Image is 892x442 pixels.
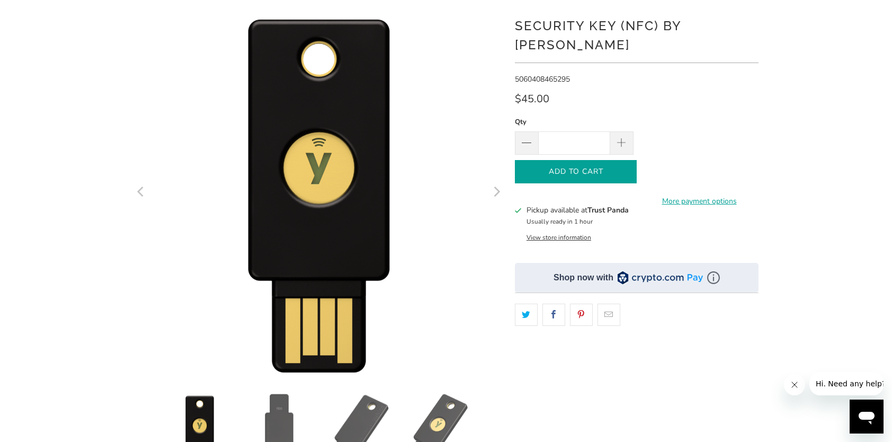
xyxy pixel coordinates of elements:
a: Security Key (NFC) by Yubico - Trust Panda [133,6,504,377]
a: Share this on Pinterest [570,304,593,326]
small: Usually ready in 1 hour [527,217,593,226]
b: Trust Panda [587,205,629,215]
button: View store information [527,233,591,242]
div: Shop now with [554,272,613,284]
button: Add to Cart [515,160,637,184]
button: Previous [133,6,150,377]
iframe: Message from company [809,372,884,395]
span: Add to Cart [526,167,626,176]
span: 5060408465295 [515,74,570,84]
a: More payment options [640,196,759,207]
span: $45.00 [515,92,549,106]
iframe: Close message [784,374,805,395]
button: Next [488,6,505,377]
iframe: Reviews Widget [515,344,759,380]
a: Share this on Twitter [515,304,538,326]
a: Share this on Facebook [542,304,565,326]
span: Hi. Need any help? [6,7,76,16]
h3: Pickup available at [527,205,629,216]
h1: Security Key (NFC) by [PERSON_NAME] [515,14,759,55]
iframe: Button to launch messaging window [850,400,884,434]
label: Qty [515,116,634,128]
a: Email this to a friend [597,304,620,326]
